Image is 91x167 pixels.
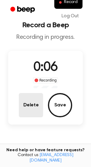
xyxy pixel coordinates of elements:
[5,22,86,29] h1: Record a Beep
[56,9,85,23] a: Log Out
[33,77,58,83] div: Recording
[5,34,86,41] p: Recording in progress.
[29,153,73,163] a: [EMAIL_ADDRESS][DOMAIN_NAME]
[6,4,40,16] a: Beep
[33,61,58,74] span: 0:06
[48,93,72,117] button: Save Audio Record
[4,153,87,163] span: Contact us
[19,93,43,117] button: Delete Audio Record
